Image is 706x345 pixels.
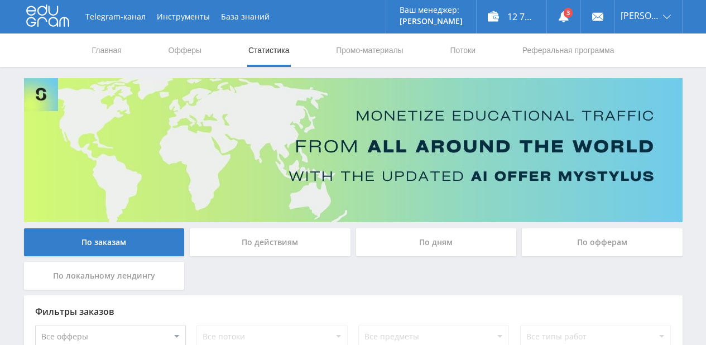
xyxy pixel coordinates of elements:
[400,6,463,15] p: Ваш менеджер:
[400,17,463,26] p: [PERSON_NAME]
[621,11,660,20] span: [PERSON_NAME]
[24,78,683,222] img: Banner
[356,228,517,256] div: По дням
[35,306,671,317] div: Фильтры заказов
[247,33,291,67] a: Статистика
[449,33,477,67] a: Потоки
[24,262,185,290] div: По локальному лендингу
[522,228,683,256] div: По офферам
[167,33,203,67] a: Офферы
[190,228,350,256] div: По действиям
[521,33,616,67] a: Реферальная программа
[24,228,185,256] div: По заказам
[91,33,123,67] a: Главная
[335,33,404,67] a: Промо-материалы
